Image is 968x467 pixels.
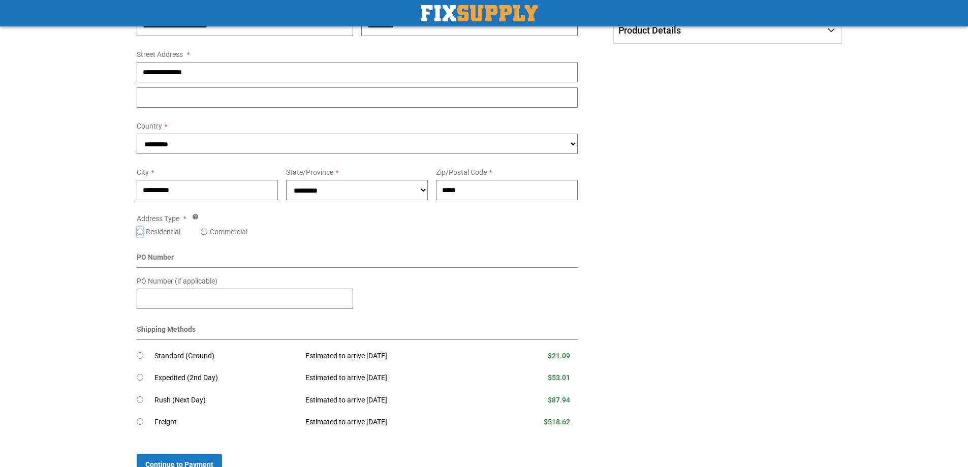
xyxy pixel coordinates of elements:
[298,411,494,433] td: Estimated to arrive [DATE]
[137,122,162,130] span: Country
[137,214,179,223] span: Address Type
[298,367,494,389] td: Estimated to arrive [DATE]
[548,373,570,382] span: $53.01
[544,418,570,426] span: $518.62
[137,252,578,268] div: PO Number
[210,227,247,237] label: Commercial
[146,227,180,237] label: Residential
[137,324,578,340] div: Shipping Methods
[137,277,217,285] span: PO Number (if applicable)
[154,367,298,389] td: Expedited (2nd Day)
[154,389,298,412] td: Rush (Next Day)
[137,168,149,176] span: City
[421,5,538,21] a: store logo
[298,345,494,367] td: Estimated to arrive [DATE]
[421,5,538,21] img: Fix Industrial Supply
[137,50,183,58] span: Street Address
[298,389,494,412] td: Estimated to arrive [DATE]
[618,25,681,36] span: Product Details
[436,168,487,176] span: Zip/Postal Code
[154,411,298,433] td: Freight
[548,396,570,404] span: $87.94
[548,352,570,360] span: $21.09
[286,168,333,176] span: State/Province
[154,345,298,367] td: Standard (Ground)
